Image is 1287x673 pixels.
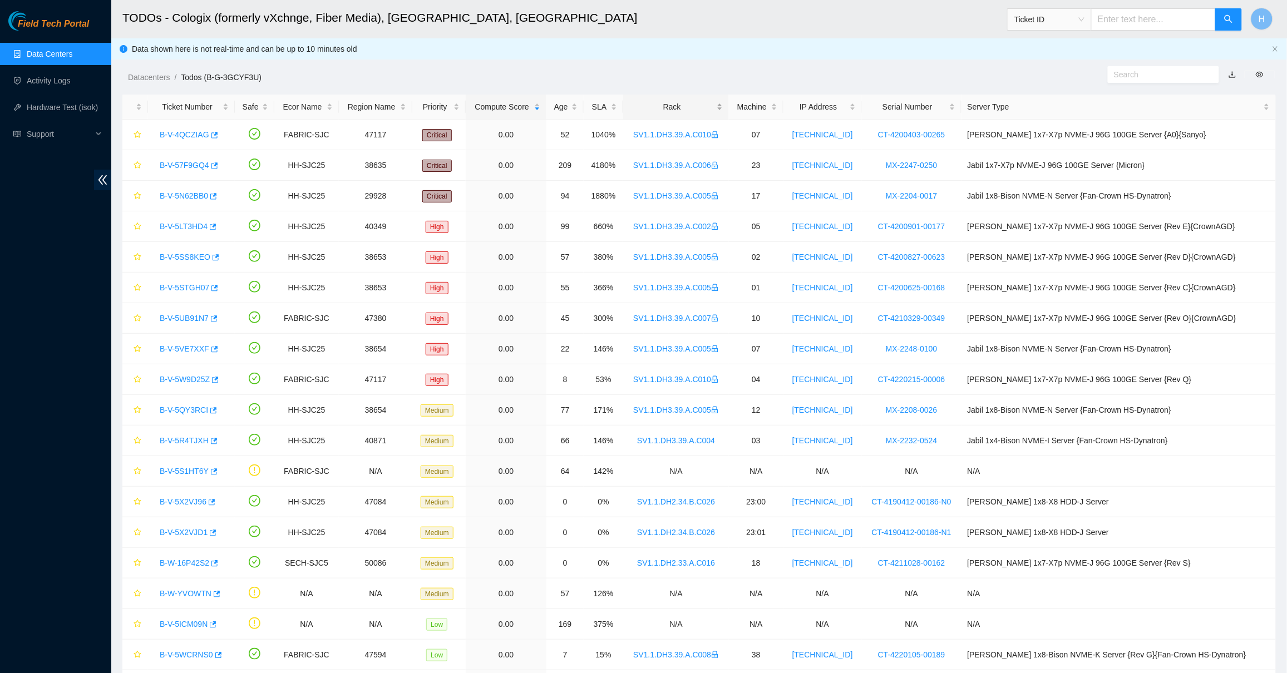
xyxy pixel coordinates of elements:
a: SV1.1.DH3.39.A.C005lock [633,191,719,200]
a: [TECHNICAL_ID] [792,375,853,384]
a: SV1.1.DH3.39.A.C006lock [633,161,719,170]
td: 52 [546,120,584,150]
span: star [134,467,141,476]
td: FABRIC-SJC [274,456,339,487]
a: B-V-5WCRNS0 [160,650,213,659]
td: 8 [546,364,584,395]
td: 02 [729,242,783,273]
input: Search [1114,68,1204,81]
span: star [134,498,141,507]
a: Todos (B-G-3GCYF3U) [181,73,262,82]
td: [PERSON_NAME] 1x7-X7p NVME-J 96G 100GE Server {Rev C}{CrownAGD} [961,273,1276,303]
td: 1040% [584,120,623,150]
td: 10 [729,303,783,334]
span: exclamation-circle [249,587,260,598]
span: star [134,559,141,568]
td: N/A [862,578,961,609]
td: HH-SJC25 [274,425,339,456]
span: High [426,282,448,294]
a: SV1.1.DH2.34.B.C026 [637,528,715,537]
span: / [174,73,176,82]
button: star [129,156,142,174]
a: [TECHNICAL_ID] [792,344,853,353]
td: [PERSON_NAME] 1x8-X8 HDD-J Server [961,517,1276,548]
span: star [134,131,141,140]
a: B-V-5S1HT6Y [160,467,209,476]
a: SV1.1.DH3.39.A.C008lock [633,650,719,659]
button: star [129,432,142,449]
span: star [134,590,141,598]
span: check-circle [249,159,260,170]
span: High [426,343,448,355]
a: CT-4200827-00623 [878,253,945,261]
td: 01 [729,273,783,303]
td: 142% [584,456,623,487]
td: N/A [339,578,413,609]
td: FABRIC-SJC [274,640,339,670]
td: 47117 [339,364,413,395]
td: 05 [729,211,783,242]
a: [TECHNICAL_ID] [792,253,853,261]
td: 0% [584,517,623,548]
a: MX-2208-0026 [886,405,938,414]
td: [PERSON_NAME] 1x7-X7p NVME-J 96G 100GE Server {Rev D}{CrownAGD} [961,242,1276,273]
a: CT-4200901-00177 [878,222,945,231]
td: 07 [729,334,783,364]
span: eye [1256,71,1264,78]
span: Critical [422,190,452,202]
span: check-circle [249,311,260,323]
a: B-W-16P42S2 [160,558,209,567]
td: 66 [546,425,584,456]
a: MX-2204-0017 [886,191,938,200]
td: 0.00 [466,425,546,456]
span: lock [711,314,719,322]
span: lock [711,345,719,353]
a: [TECHNICAL_ID] [792,497,853,506]
a: download [1229,70,1236,79]
td: 47084 [339,517,413,548]
button: star [129,370,142,388]
td: Jabil 1x8-Bison NVME-N Server {Fan-Crown HS-Dynatron} [961,395,1276,425]
td: 375% [584,609,623,640]
td: [PERSON_NAME] 1x7-X7p NVME-J 96G 100GE Server {Rev Q} [961,364,1276,395]
td: 209 [546,150,584,181]
td: 45 [546,303,584,334]
td: N/A [783,609,862,640]
td: [PERSON_NAME] 1x8-X8 HDD-J Server [961,487,1276,517]
span: star [134,284,141,293]
td: 0.00 [466,487,546,517]
span: Medium [421,527,453,539]
td: 171% [584,395,623,425]
td: FABRIC-SJC [274,120,339,150]
a: B-V-5UB91N7 [160,314,209,323]
a: Data Centers [27,50,72,58]
button: star [129,401,142,419]
td: 0.00 [466,517,546,548]
td: HH-SJC25 [274,150,339,181]
a: B-V-5STGH07 [160,283,209,292]
a: MX-2247-0250 [886,161,938,170]
button: star [129,309,142,327]
td: [PERSON_NAME] 1x7-X7p NVME-J 96G 100GE Server {A0}{Sanyo} [961,120,1276,150]
span: lock [711,222,719,230]
span: star [134,192,141,201]
a: B-V-5R4TJXH [160,436,209,445]
a: B-V-5QY3RCI [160,405,208,414]
span: lock [711,192,719,200]
td: N/A [783,456,862,487]
span: star [134,651,141,660]
td: 0.00 [466,456,546,487]
td: 0.00 [466,242,546,273]
span: star [134,345,141,354]
td: 38654 [339,395,413,425]
input: Enter text here... [1091,8,1216,31]
td: N/A [783,578,862,609]
a: [TECHNICAL_ID] [792,405,853,414]
td: 0.00 [466,273,546,303]
td: 38635 [339,150,413,181]
a: SV1.1.DH2.33.A.C016 [637,558,715,567]
span: check-circle [249,250,260,262]
td: 169 [546,609,584,640]
a: SV1.1.DH3.39.A.C005lock [633,283,719,292]
a: B-V-5N62BB0 [160,191,208,200]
